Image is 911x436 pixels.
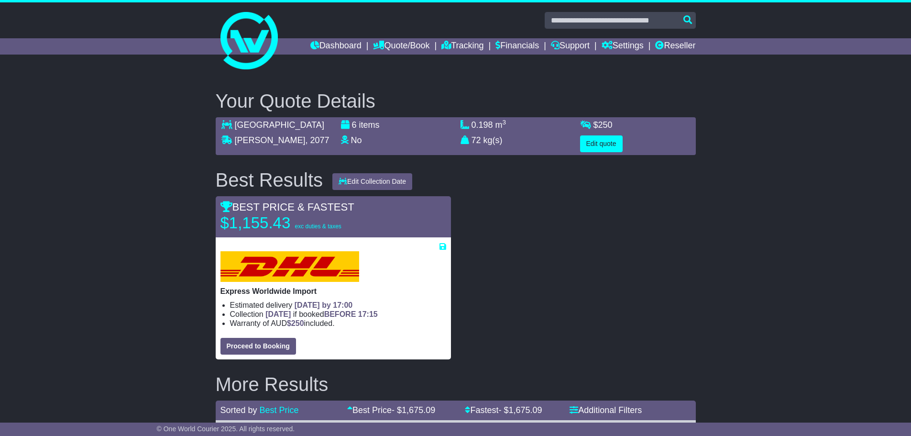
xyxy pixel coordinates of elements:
[310,38,362,55] a: Dashboard
[495,38,539,55] a: Financials
[220,201,354,213] span: BEST PRICE & FASTEST
[220,338,296,355] button: Proceed to Booking
[211,169,328,190] div: Best Results
[358,310,378,318] span: 17:15
[216,374,696,395] h2: More Results
[295,301,353,309] span: [DATE] by 17:00
[472,120,493,130] span: 0.198
[291,319,304,327] span: 250
[593,120,613,130] span: $
[230,319,446,328] li: Warranty of AUD included.
[306,135,329,145] span: , 2077
[655,38,695,55] a: Reseller
[392,405,435,415] span: - $
[602,38,644,55] a: Settings
[347,405,435,415] a: Best Price- $1,675.09
[260,405,299,415] a: Best Price
[551,38,590,55] a: Support
[351,135,362,145] span: No
[230,310,446,319] li: Collection
[441,38,483,55] a: Tracking
[359,120,380,130] span: items
[373,38,429,55] a: Quote/Book
[503,119,506,126] sup: 3
[472,135,481,145] span: 72
[287,319,304,327] span: $
[265,310,291,318] span: [DATE]
[235,120,324,130] span: [GEOGRAPHIC_DATA]
[220,251,359,282] img: DHL: Express Worldwide Import
[402,405,435,415] span: 1,675.09
[230,301,446,310] li: Estimated delivery
[324,310,356,318] span: BEFORE
[598,120,613,130] span: 250
[570,405,642,415] a: Additional Filters
[235,135,306,145] span: [PERSON_NAME]
[495,120,506,130] span: m
[499,405,542,415] span: - $
[483,135,503,145] span: kg(s)
[157,425,295,433] span: © One World Courier 2025. All rights reserved.
[509,405,542,415] span: 1,675.09
[220,213,341,233] p: $1,155.43
[580,135,623,152] button: Edit quote
[295,223,341,230] span: exc duties & taxes
[465,405,542,415] a: Fastest- $1,675.09
[220,287,446,296] p: Express Worldwide Import
[332,173,412,190] button: Edit Collection Date
[265,310,377,318] span: if booked
[352,120,357,130] span: 6
[220,405,257,415] span: Sorted by
[216,90,696,112] h2: Your Quote Details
